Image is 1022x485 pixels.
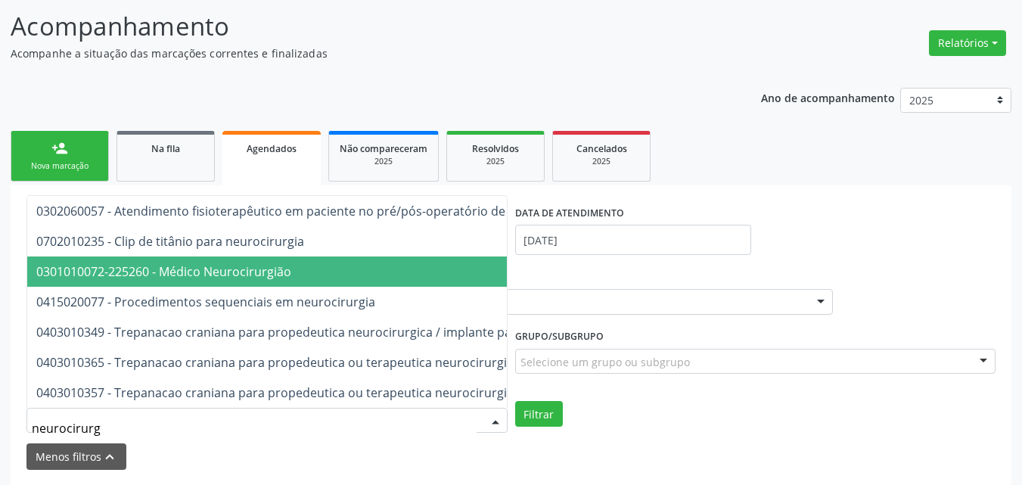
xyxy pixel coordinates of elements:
span: 0415020077 - Procedimentos sequenciais em neurocirurgia [36,294,375,310]
span: 0702010235 - Clip de titânio para neurocirurgia [36,233,304,250]
input: Selecione um intervalo [515,225,752,255]
span: 0403010357 - Trepanacao craniana para propedeutica ou terapeutica neurocirurgica (com tecnica com... [36,384,687,401]
button: Filtrar [515,401,563,427]
p: Ano de acompanhamento [761,88,895,107]
div: Nova marcação [22,160,98,172]
span: Não compareceram [340,142,427,155]
button: Menos filtroskeyboard_arrow_up [26,443,126,470]
div: 2025 [340,156,427,167]
span: Na fila [151,142,180,155]
label: Grupo/Subgrupo [515,325,604,349]
p: Acompanhe a situação das marcações correntes e finalizadas [11,45,711,61]
span: 0302060057 - Atendimento fisioterapêutico em paciente no pré/pós-operatório de neurocirurgia [36,203,587,219]
span: Cancelados [576,142,627,155]
div: 2025 [458,156,533,167]
span: 0403010349 - Trepanacao craniana para propedeutica neurocirurgica / implante para monitorizacao pic [36,324,629,340]
label: DATA DE ATENDIMENTO [515,201,624,225]
i: keyboard_arrow_up [101,449,118,465]
p: Acompanhamento [11,8,711,45]
span: Selecione um grupo ou subgrupo [520,354,690,370]
div: 2025 [564,156,639,167]
span: 0403010365 - Trepanacao craniana para propedeutica ou terapeutica neurocirurgica [36,354,520,371]
span: Agendados [247,142,297,155]
button: Relatórios [929,30,1006,56]
input: Selecionar procedimento [32,413,477,443]
span: 0301010072-225260 - Médico Neurocirurgião [36,263,291,280]
div: person_add [51,140,68,157]
span: Resolvidos [472,142,519,155]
